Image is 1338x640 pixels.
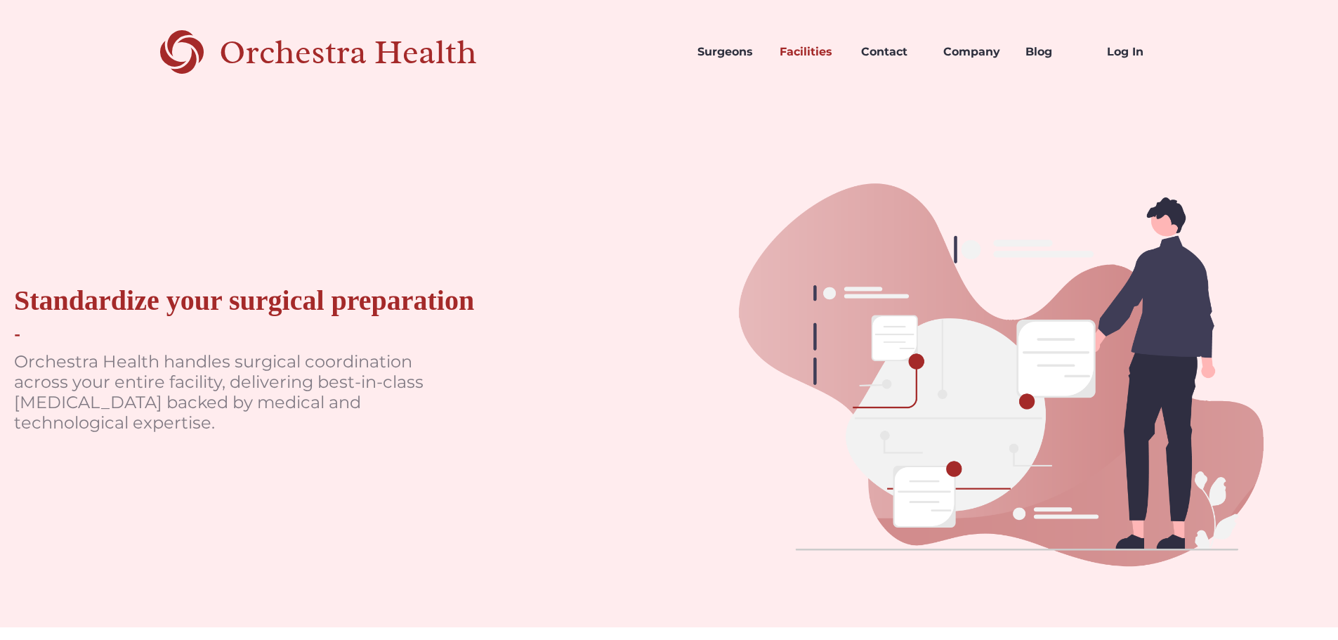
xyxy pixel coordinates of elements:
a: Company [932,28,1014,76]
p: Orchestra Health handles surgical coordination across your entire facility, delivering best-in-cl... [14,352,435,433]
div: Orchestra Health [219,38,526,67]
a: Facilities [768,28,851,76]
a: Blog [1014,28,1096,76]
a: home [160,28,526,76]
div: Standardize your surgical preparation [14,284,474,318]
a: Surgeons [686,28,768,76]
div: - [14,325,20,345]
a: Log In [1096,28,1178,76]
a: Contact [850,28,932,76]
